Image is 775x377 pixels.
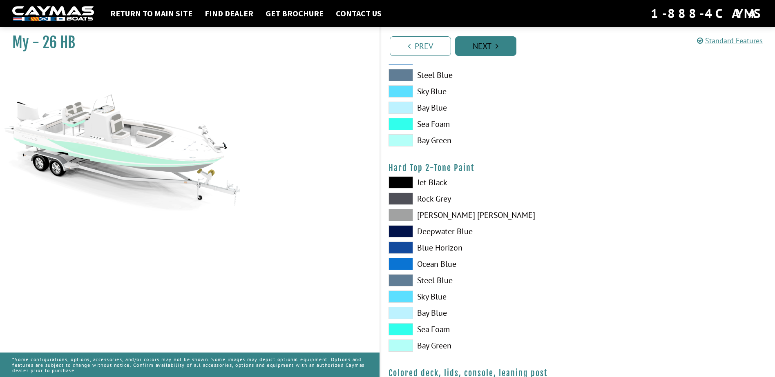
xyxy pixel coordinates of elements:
[389,69,570,81] label: Steel Blue
[389,339,570,352] label: Bay Green
[389,291,570,303] label: Sky Blue
[389,176,570,188] label: Jet Black
[389,193,570,205] label: Rock Grey
[261,8,328,19] a: Get Brochure
[389,85,570,98] label: Sky Blue
[389,209,570,221] label: [PERSON_NAME] [PERSON_NAME]
[12,353,367,377] p: *Some configurations, options, accessories, and/or colors may not be shown. Some images may depic...
[12,6,94,21] img: white-logo-c9c8dbefe5ff5ceceb0f0178aa75bf4bb51f6bca0971e226c86eb53dfe498488.png
[389,102,570,114] label: Bay Blue
[389,323,570,335] label: Sea Foam
[389,225,570,237] label: Deepwater Blue
[332,8,386,19] a: Contact Us
[389,242,570,254] label: Blue Horizon
[389,134,570,146] label: Bay Green
[390,36,451,56] a: Prev
[697,36,763,45] a: Standard Features
[389,274,570,286] label: Steel Blue
[12,33,359,52] h1: My - 26 HB
[455,36,516,56] a: Next
[201,8,257,19] a: Find Dealer
[389,118,570,130] label: Sea Foam
[651,4,763,22] div: 1-888-4CAYMAS
[389,163,767,173] h4: Hard Top 2-Tone Paint
[389,307,570,319] label: Bay Blue
[389,258,570,270] label: Ocean Blue
[106,8,197,19] a: Return to main site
